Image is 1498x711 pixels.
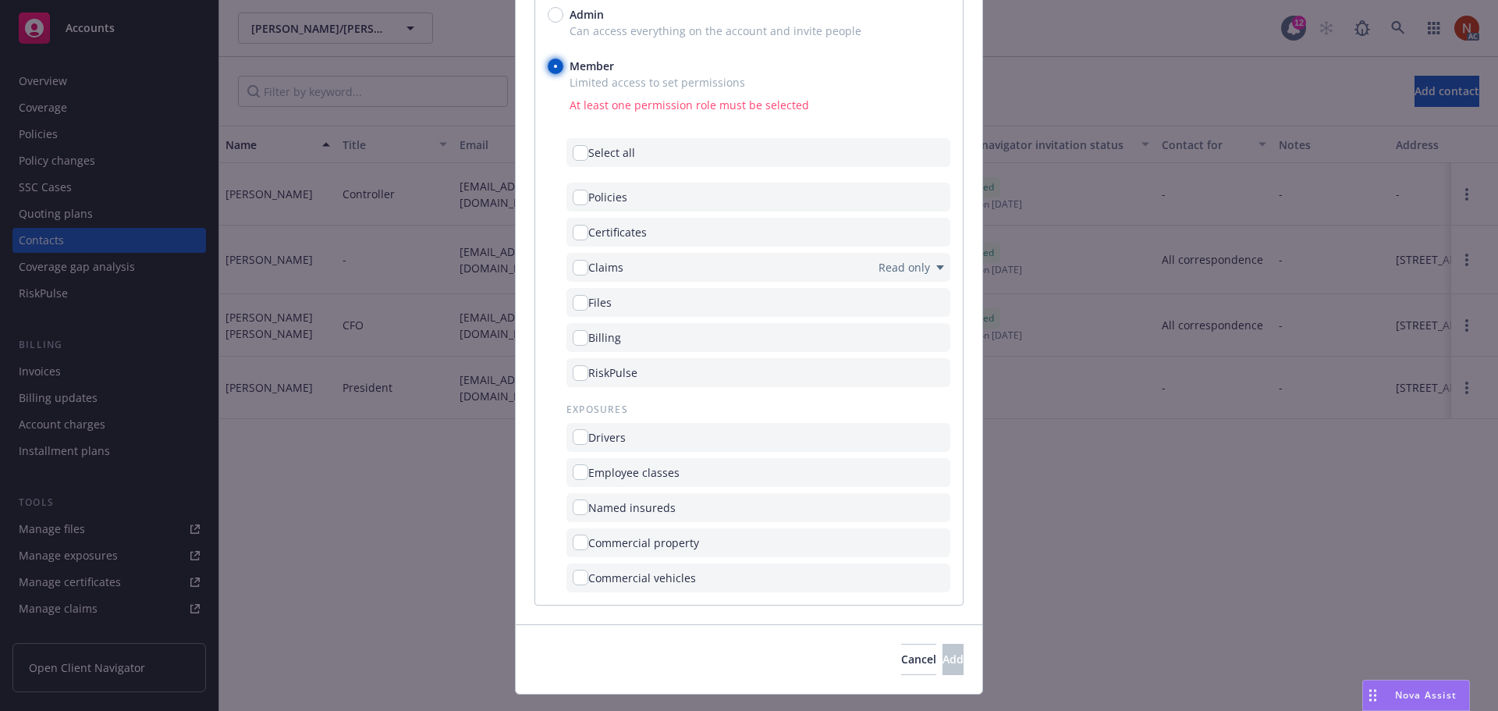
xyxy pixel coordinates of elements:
[1395,688,1457,702] span: Nova Assist
[588,364,637,381] span: RiskPulse
[570,6,604,23] span: Admin
[548,91,950,119] span: At least one permission role must be selected
[588,259,623,276] span: Claims
[1362,680,1470,711] button: Nova Assist
[588,329,621,346] span: Billing
[588,294,612,311] span: Files
[879,259,930,276] span: Read only
[588,535,699,551] span: Commercial property
[901,644,936,675] button: Cancel
[570,58,614,74] span: Member
[588,570,696,586] span: Commercial vehicles
[588,499,676,516] span: Named insureds
[942,652,964,667] span: Add
[588,189,627,205] span: Policies
[588,144,635,161] span: Select all
[588,464,680,481] span: Employee classes
[548,74,950,91] span: Limited access to set permissions
[901,652,936,667] span: Cancel
[588,224,647,240] span: Certificates
[942,644,964,675] button: Add
[548,7,563,23] input: Admin
[588,429,626,446] span: Drivers
[1363,681,1383,710] div: Drag to move
[548,59,563,74] input: Member
[548,23,950,39] span: Can access everything on the account and invite people
[566,393,950,416] span: Exposures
